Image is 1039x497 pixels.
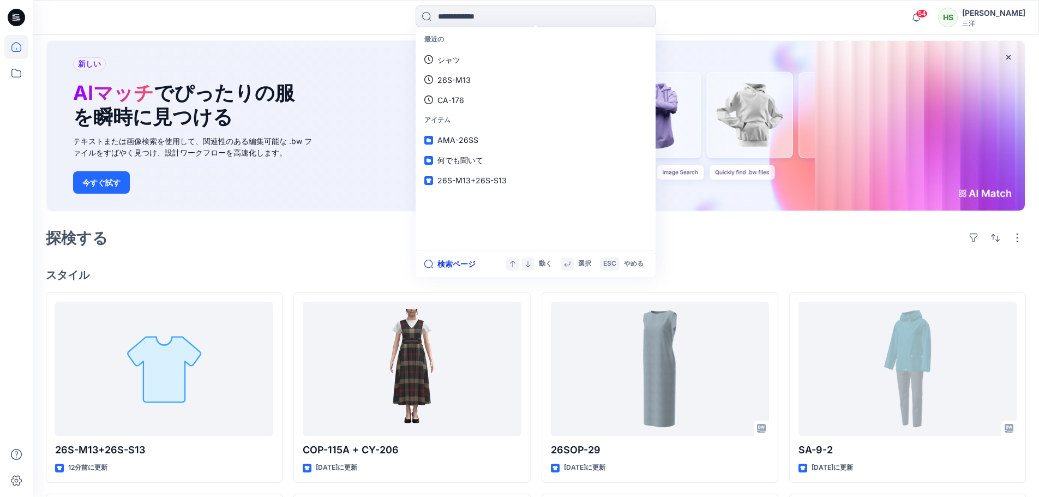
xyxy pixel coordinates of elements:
font: 12分前に更新 [68,463,107,471]
button: 今すぐ試す [73,171,130,194]
font: 今すぐ試す [82,178,121,187]
font: でぴったりの服を瞬時に見つける [73,81,295,128]
a: 26S-M13 [418,70,653,90]
a: COP-115A + CY-206 [303,302,521,436]
font: [DATE]に更新 [316,463,357,471]
font: [DATE]に更新 [564,463,605,471]
font: 検索ページ [437,259,476,268]
font: 探検する [46,229,108,247]
font: CA-176 [437,95,464,105]
font: シャツ [437,55,460,64]
font: 54 [918,9,926,17]
font: 選択 [578,259,591,267]
font: 26S-M13+26S-S13 [437,176,507,185]
button: 検索ページ [424,257,484,271]
a: シャツ [418,50,653,70]
font: AIマッチ [73,81,154,105]
font: 何でも聞いて [437,155,483,165]
font: 26S-M13 [437,75,471,85]
font: ESC [603,259,616,267]
font: [DATE]に更新 [812,463,853,471]
a: 何でも聞いて [418,150,653,170]
font: 三洋 [962,19,975,27]
font: HS [943,13,953,22]
font: AMA-26SS [437,135,478,145]
a: CA-176 [418,90,653,110]
p: シャツ [437,54,460,65]
font: やめる [624,259,644,267]
font: 26SOP-29 [551,444,600,456]
font: SA-9-2 [798,444,833,456]
font: アイテム [424,116,451,124]
font: 動く [539,259,552,267]
font: [PERSON_NAME] [962,8,1025,17]
font: 新しい [78,59,101,68]
a: AMA-26SS [418,130,653,150]
font: スタイル [46,268,89,282]
a: SA-9-2 [798,302,1017,436]
p: 26S-M13 [437,74,471,86]
font: COP-115A + CY-206 [303,444,399,456]
a: 26SOP-29 [551,302,769,436]
font: テキストまたは画像検索を使用して、関連性のある編集可能な .bw ファイルをすばやく見つけ、設計ワークフローを高速化します。 [73,136,312,157]
p: CA-176 [437,94,464,106]
a: 26S-M13+26S-S13 [55,302,273,436]
font: 最近の [424,35,444,43]
a: 26S-M13+26S-S13 [418,170,653,190]
font: 26S-M13+26S-S13 [55,444,145,456]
